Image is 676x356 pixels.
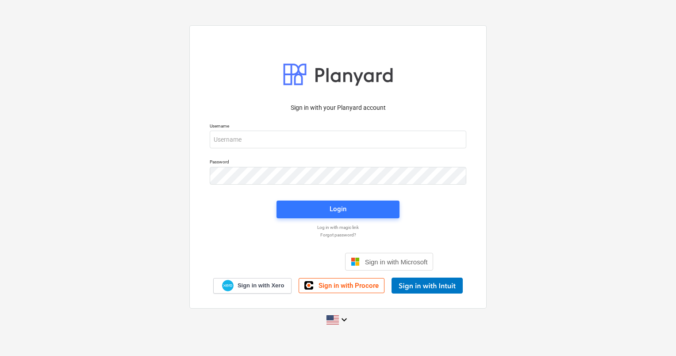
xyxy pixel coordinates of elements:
[330,203,346,215] div: Login
[299,278,384,293] a: Sign in with Procore
[632,313,676,356] iframe: Chat Widget
[213,278,292,294] a: Sign in with Xero
[351,257,360,266] img: Microsoft logo
[365,258,428,266] span: Sign in with Microsoft
[210,123,466,131] p: Username
[339,314,350,325] i: keyboard_arrow_down
[205,232,471,238] a: Forgot password?
[238,252,342,271] iframe: Poga Pierakstīties ar Google kontu
[277,201,399,218] button: Login
[210,103,466,112] p: Sign in with your Planyard account
[210,131,466,148] input: Username
[238,282,284,290] span: Sign in with Xero
[222,280,234,292] img: Xero logo
[210,159,466,166] p: Password
[319,282,379,290] span: Sign in with Procore
[205,224,471,230] a: Log in with magic link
